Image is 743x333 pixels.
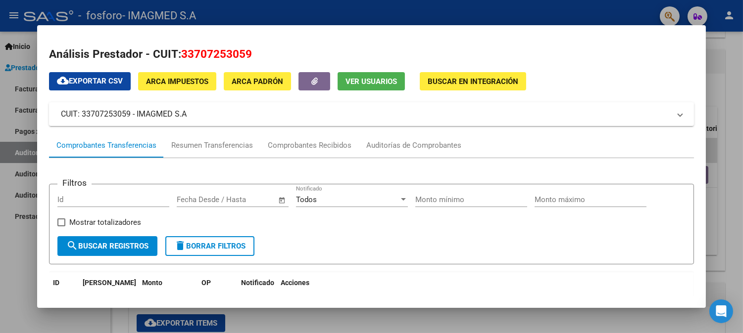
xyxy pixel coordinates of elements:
span: 33707253059 [181,47,252,60]
button: ARCA Padrón [224,72,291,90]
span: Buscar en Integración [428,77,518,86]
div: Comprobantes Transferencias [56,140,156,151]
button: Buscar en Integración [420,72,526,90]
input: Fecha fin [226,195,274,204]
span: ID [53,279,59,287]
mat-icon: cloud_download [57,75,69,86]
span: Buscar Registros [66,242,149,250]
span: Monto [142,279,162,287]
button: Buscar Registros [57,236,157,256]
span: [PERSON_NAME] [83,279,136,287]
mat-expansion-panel-header: CUIT: 33707253059 - IMAGMED S.A [49,102,694,126]
div: Comprobantes Recibidos [268,140,351,151]
span: Exportar CSV [57,77,123,85]
datatable-header-cell: Fecha T. [79,272,138,305]
div: Auditorías de Comprobantes [366,140,461,151]
span: Mostrar totalizadores [69,216,141,228]
button: Ver Usuarios [338,72,405,90]
h3: Filtros [57,176,92,189]
div: Open Intercom Messenger [709,299,733,323]
button: Borrar Filtros [165,236,254,256]
datatable-header-cell: ID [49,272,79,305]
span: Todos [296,195,317,204]
button: ARCA Impuestos [138,72,216,90]
div: Resumen Transferencias [171,140,253,151]
span: Acciones [281,279,309,287]
mat-panel-title: CUIT: 33707253059 - IMAGMED S.A [61,108,670,120]
h2: Análisis Prestador - CUIT: [49,46,694,63]
datatable-header-cell: Acciones [277,272,693,305]
span: Ver Usuarios [346,77,397,86]
datatable-header-cell: Monto [138,272,198,305]
button: Open calendar [277,195,288,206]
datatable-header-cell: OP [198,272,237,305]
mat-icon: search [66,240,78,251]
datatable-header-cell: Notificado [237,272,277,305]
span: Borrar Filtros [174,242,246,250]
span: ARCA Padrón [232,77,283,86]
span: OP [201,279,211,287]
button: Exportar CSV [49,72,131,90]
span: Notificado [241,279,274,287]
span: ARCA Impuestos [146,77,208,86]
mat-icon: delete [174,240,186,251]
input: Fecha inicio [177,195,217,204]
